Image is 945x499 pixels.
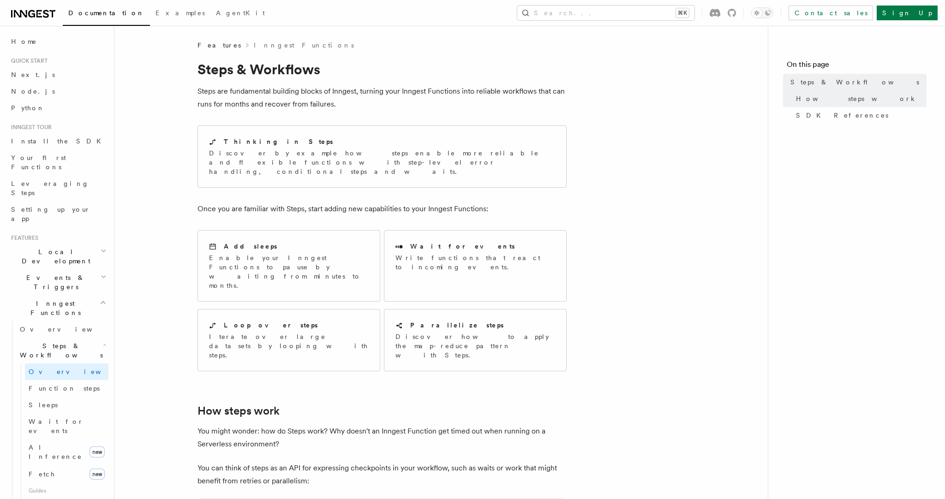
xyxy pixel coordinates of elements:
[7,201,108,227] a: Setting up your app
[796,94,917,103] span: How steps work
[7,244,108,269] button: Local Development
[216,9,265,17] span: AgentKit
[796,111,888,120] span: SDK References
[7,295,108,321] button: Inngest Functions
[751,7,773,18] button: Toggle dark mode
[29,470,55,478] span: Fetch
[25,439,108,465] a: AI Inferencenew
[7,299,100,317] span: Inngest Functions
[877,6,938,20] a: Sign Up
[11,137,107,145] span: Install the SDK
[7,234,38,242] span: Features
[410,242,515,251] h2: Wait for events
[7,124,52,131] span: Inngest tour
[16,338,108,363] button: Steps & Workflows
[197,41,241,50] span: Features
[29,368,124,375] span: Overview
[16,341,103,360] span: Steps & Workflows
[197,202,567,215] p: Once you are familiar with Steps, start adding new capabilities to your Inngest Functions:
[29,444,82,460] span: AI Inference
[7,100,108,116] a: Python
[7,33,108,50] a: Home
[787,74,927,90] a: Steps & Workflows
[517,6,694,20] button: Search...⌘K
[787,59,927,74] h4: On this page
[25,483,108,498] span: Guides
[209,149,555,176] p: Discover by example how steps enable more reliable and flexible functions with step-level error h...
[395,332,555,360] p: Discover how to apply the map-reduce pattern with Steps.
[20,326,115,333] span: Overview
[224,321,318,330] h2: Loop over steps
[792,90,927,107] a: How steps work
[197,425,567,451] p: You might wonder: how do Steps work? Why doesn't an Inngest Function get timed out when running o...
[384,309,567,371] a: Parallelize stepsDiscover how to apply the map-reduce pattern with Steps.
[254,41,354,50] a: Inngest Functions
[209,253,369,290] p: Enable your Inngest Functions to pause by waiting from minutes to months.
[7,175,108,201] a: Leveraging Steps
[90,469,105,480] span: new
[789,6,873,20] a: Contact sales
[90,446,105,457] span: new
[11,154,66,171] span: Your first Functions
[395,253,555,272] p: Write functions that react to incoming events.
[209,332,369,360] p: Iterate over large datasets by looping with steps.
[150,3,210,25] a: Examples
[7,133,108,149] a: Install the SDK
[224,242,277,251] h2: Add sleeps
[197,85,567,111] p: Steps are fundamental building blocks of Inngest, turning your Inngest Functions into reliable wo...
[384,230,567,302] a: Wait for eventsWrite functions that react to incoming events.
[410,321,504,330] h2: Parallelize steps
[25,413,108,439] a: Wait for events
[11,88,55,95] span: Node.js
[197,125,567,188] a: Thinking in StepsDiscover by example how steps enable more reliable and flexible functions with s...
[7,57,48,65] span: Quick start
[224,137,333,146] h2: Thinking in Steps
[197,462,567,487] p: You can think of steps as an API for expressing checkpoints in your workflow, such as waits or wo...
[790,77,919,87] span: Steps & Workflows
[7,66,108,83] a: Next.js
[210,3,270,25] a: AgentKit
[197,230,380,302] a: Add sleepsEnable your Inngest Functions to pause by waiting from minutes to months.
[7,247,101,266] span: Local Development
[25,363,108,380] a: Overview
[29,385,100,392] span: Function steps
[16,321,108,338] a: Overview
[11,180,89,196] span: Leveraging Steps
[11,37,37,46] span: Home
[29,418,84,434] span: Wait for events
[25,465,108,483] a: Fetchnew
[7,269,108,295] button: Events & Triggers
[156,9,205,17] span: Examples
[7,273,101,291] span: Events & Triggers
[25,397,108,413] a: Sleeps
[197,404,280,417] a: How steps work
[7,83,108,100] a: Node.js
[7,149,108,175] a: Your first Functions
[11,206,90,222] span: Setting up your app
[197,61,567,77] h1: Steps & Workflows
[11,104,45,112] span: Python
[197,309,380,371] a: Loop over stepsIterate over large datasets by looping with steps.
[63,3,150,26] a: Documentation
[792,107,927,124] a: SDK References
[68,9,144,17] span: Documentation
[29,401,58,409] span: Sleeps
[676,8,689,18] kbd: ⌘K
[25,380,108,397] a: Function steps
[11,71,55,78] span: Next.js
